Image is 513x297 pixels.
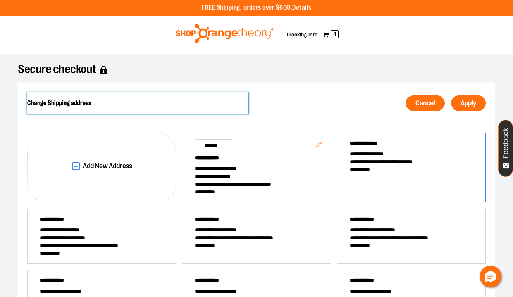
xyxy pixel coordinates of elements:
button: Feedback - Show survey [498,120,513,177]
h2: Change Shipping address [27,92,248,114]
span: Apply [461,100,476,107]
button: Cancel [406,95,445,111]
span: Add New Address [83,162,132,170]
button: Apply [451,95,486,111]
span: 4 [331,30,339,38]
button: Add New Address [27,133,176,202]
span: Feedback [502,128,510,159]
span: Cancel [415,100,435,107]
img: Shop Orangetheory [174,24,275,43]
a: Tracking Info [286,31,318,38]
button: Edit [310,135,328,156]
p: FREE Shipping, orders over $600. [201,3,312,12]
h1: Secure checkout [18,66,495,74]
a: Details [292,4,312,11]
button: Hello, have a question? Let’s chat. [480,266,501,287]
